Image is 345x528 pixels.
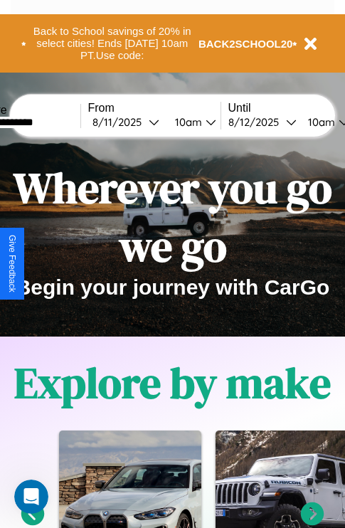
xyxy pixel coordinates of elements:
[26,21,198,65] button: Back to School savings of 20% in select cities! Ends [DATE] 10am PT.Use code:
[14,480,48,514] iframe: Intercom live chat
[88,102,221,115] label: From
[168,115,206,129] div: 10am
[7,235,17,292] div: Give Feedback
[14,354,331,412] h1: Explore by make
[88,115,164,130] button: 8/11/2025
[164,115,221,130] button: 10am
[301,115,339,129] div: 10am
[92,115,149,129] div: 8 / 11 / 2025
[228,115,286,129] div: 8 / 12 / 2025
[198,38,293,50] b: BACK2SCHOOL20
